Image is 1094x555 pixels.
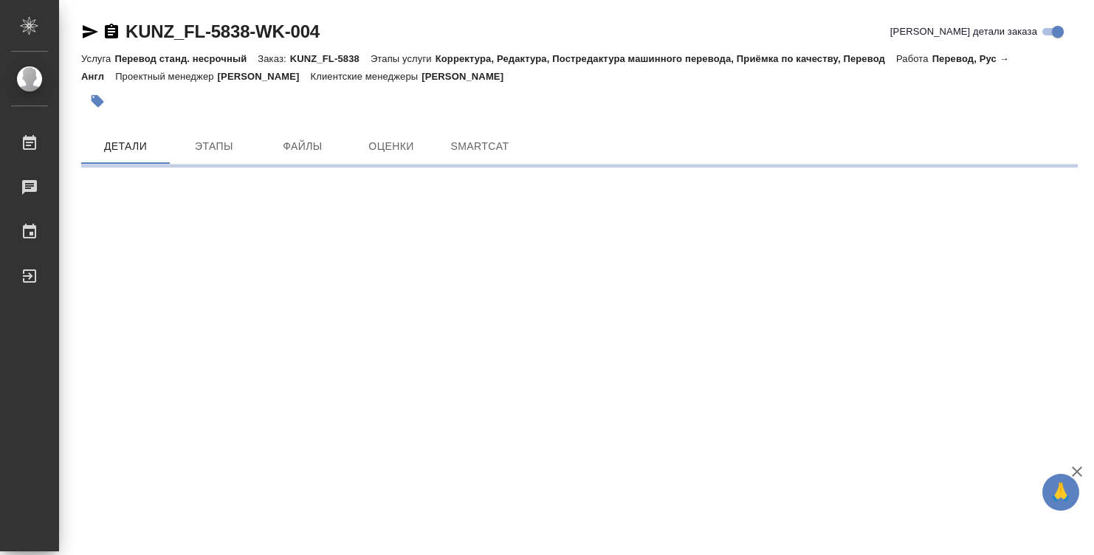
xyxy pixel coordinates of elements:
span: Детали [90,137,161,156]
span: [PERSON_NAME] детали заказа [890,24,1037,39]
button: 🙏 [1042,474,1079,511]
p: Перевод станд. несрочный [114,53,258,64]
p: [PERSON_NAME] [422,71,515,82]
p: Проектный менеджер [115,71,217,82]
p: Клиентские менеджеры [311,71,422,82]
p: Корректура, Редактура, Постредактура машинного перевода, Приёмка по качеству, Перевод [436,53,896,64]
span: Файлы [267,137,338,156]
a: KUNZ_FL-5838-WK-004 [125,21,320,41]
p: Работа [896,53,932,64]
p: [PERSON_NAME] [218,71,311,82]
button: Скопировать ссылку [103,23,120,41]
p: KUNZ_FL-5838 [290,53,371,64]
span: Оценки [356,137,427,156]
span: Этапы [179,137,250,156]
p: Услуга [81,53,114,64]
p: Этапы услуги [371,53,436,64]
button: Добавить тэг [81,85,114,117]
p: Заказ: [258,53,289,64]
span: SmartCat [444,137,515,156]
button: Скопировать ссылку для ЯМессенджера [81,23,99,41]
span: 🙏 [1048,477,1073,508]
